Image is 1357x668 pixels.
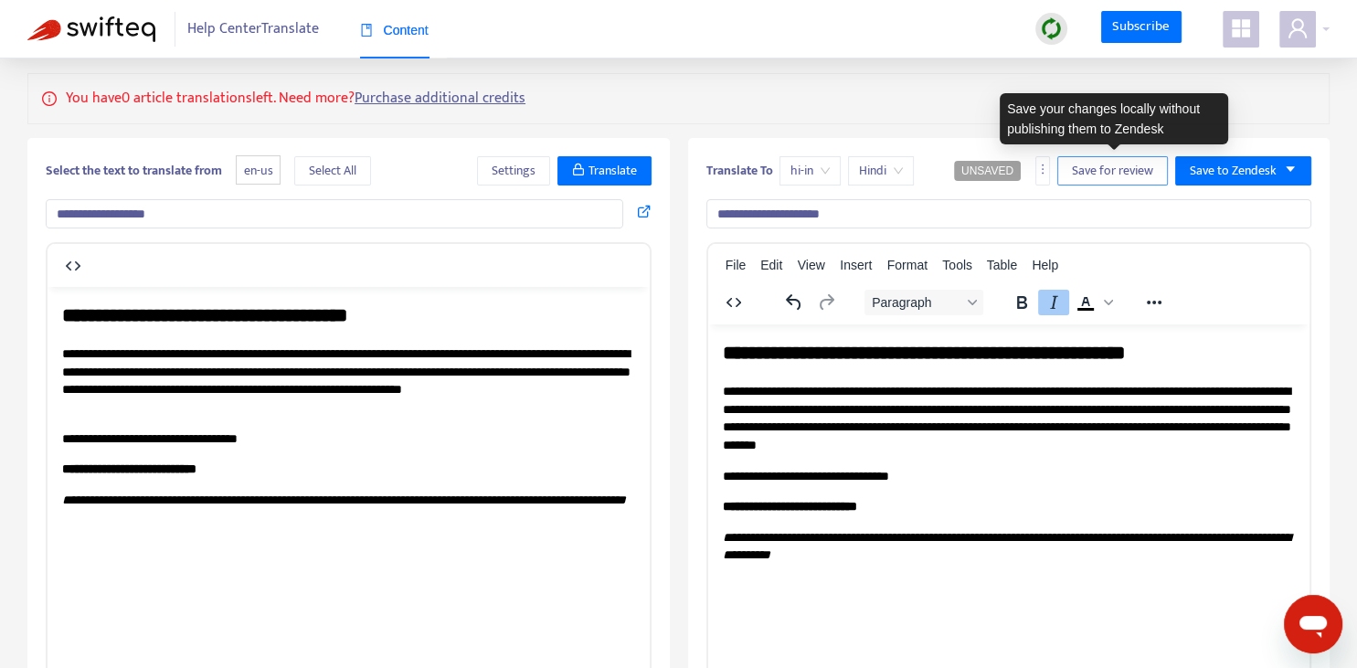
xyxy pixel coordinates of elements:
[942,258,972,272] span: Tools
[492,161,535,181] span: Settings
[477,156,550,186] button: Settings
[779,290,810,315] button: Undo
[840,258,872,272] span: Insert
[1040,17,1063,40] img: sync.dc5367851b00ba804db3.png
[887,258,928,272] span: Format
[588,161,637,181] span: Translate
[1070,290,1116,315] div: Text color Black
[1175,156,1311,186] button: Save to Zendeskcaret-down
[1000,93,1228,144] div: Save your changes locally without publishing them to Zendesk
[864,290,983,315] button: Block Paragraph
[1284,163,1297,175] span: caret-down
[859,157,903,185] span: Hindi
[557,156,652,186] button: Translate
[360,24,373,37] span: book
[360,23,429,37] span: Content
[46,160,222,181] b: Select the text to translate from
[706,160,773,181] b: Translate To
[42,88,57,106] span: info-circle
[798,258,825,272] span: View
[1284,595,1342,653] iframe: Button to launch messaging window
[811,290,842,315] button: Redo
[961,164,1013,177] span: UNSAVED
[236,155,281,186] span: en-us
[309,161,356,181] span: Select All
[790,157,830,185] span: hi-in
[987,258,1017,272] span: Table
[1287,17,1309,39] span: user
[294,156,371,186] button: Select All
[1230,17,1252,39] span: appstore
[1190,161,1277,181] span: Save to Zendesk
[66,88,525,110] p: You have 0 article translations left. Need more?
[1072,161,1153,181] span: Save for review
[726,258,747,272] span: File
[187,12,319,47] span: Help Center Translate
[1006,290,1037,315] button: Bold
[1101,11,1182,44] a: Subscribe
[1035,156,1050,186] button: more
[1057,156,1168,186] button: Save for review
[1038,290,1069,315] button: Italic
[760,258,782,272] span: Edit
[355,86,525,111] a: Purchase additional credits
[1032,258,1058,272] span: Help
[1139,290,1170,315] button: Reveal or hide additional toolbar items
[27,16,155,42] img: Swifteq
[1036,163,1049,175] span: more
[872,295,961,310] span: Paragraph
